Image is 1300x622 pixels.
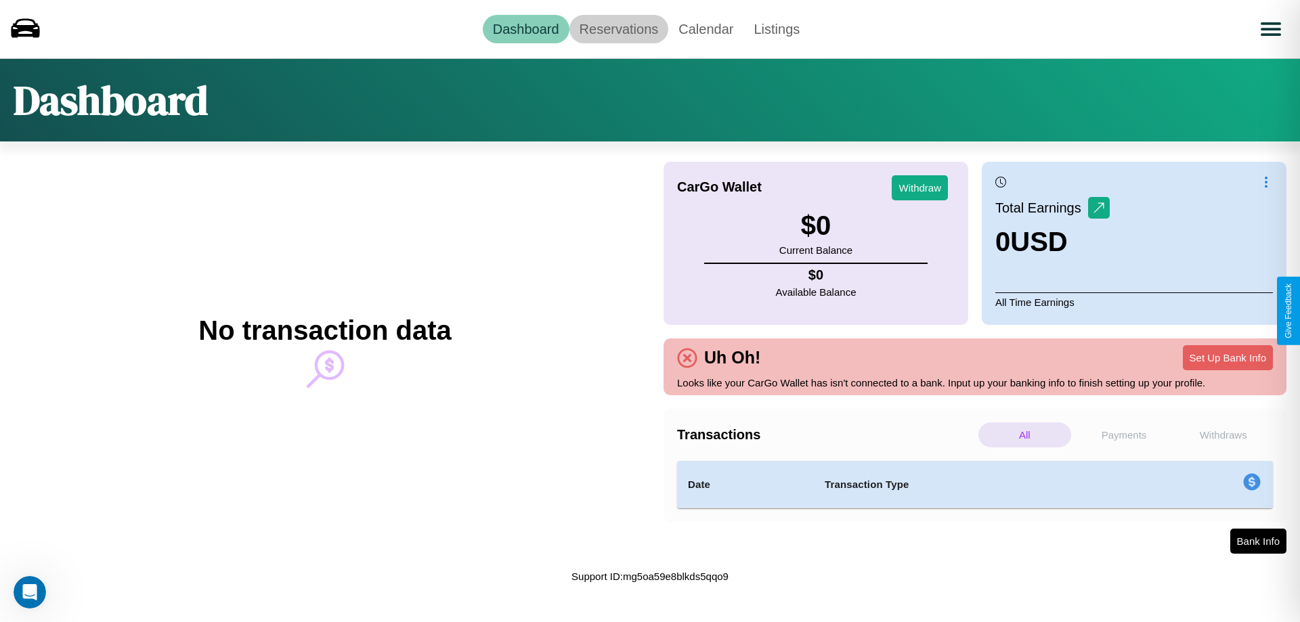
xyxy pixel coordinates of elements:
h4: Transactions [677,427,975,443]
p: Withdraws [1177,422,1270,447]
h4: Date [688,476,803,493]
a: Reservations [569,15,669,43]
a: Calendar [668,15,743,43]
button: Set Up Bank Info [1183,345,1273,370]
iframe: Intercom live chat [14,576,46,608]
table: simple table [677,461,1273,508]
a: Dashboard [483,15,569,43]
h3: 0 USD [995,227,1110,257]
p: Total Earnings [995,196,1088,220]
h1: Dashboard [14,72,208,128]
button: Bank Info [1230,529,1286,554]
button: Open menu [1252,10,1290,48]
h4: Uh Oh! [697,348,767,368]
h3: $ 0 [779,210,852,241]
a: Listings [743,15,810,43]
button: Withdraw [892,175,948,200]
p: All Time Earnings [995,292,1273,311]
h4: Transaction Type [825,476,1132,493]
h2: No transaction data [198,315,451,346]
p: Available Balance [776,283,857,301]
p: Support ID: mg5oa59e8blkds5qqo9 [571,567,729,585]
p: Current Balance [779,241,852,259]
h4: CarGo Wallet [677,179,762,195]
p: All [978,422,1071,447]
h4: $ 0 [776,267,857,283]
p: Looks like your CarGo Wallet has isn't connected to a bank. Input up your banking info to finish ... [677,374,1273,392]
p: Payments [1078,422,1171,447]
div: Give Feedback [1284,284,1293,338]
